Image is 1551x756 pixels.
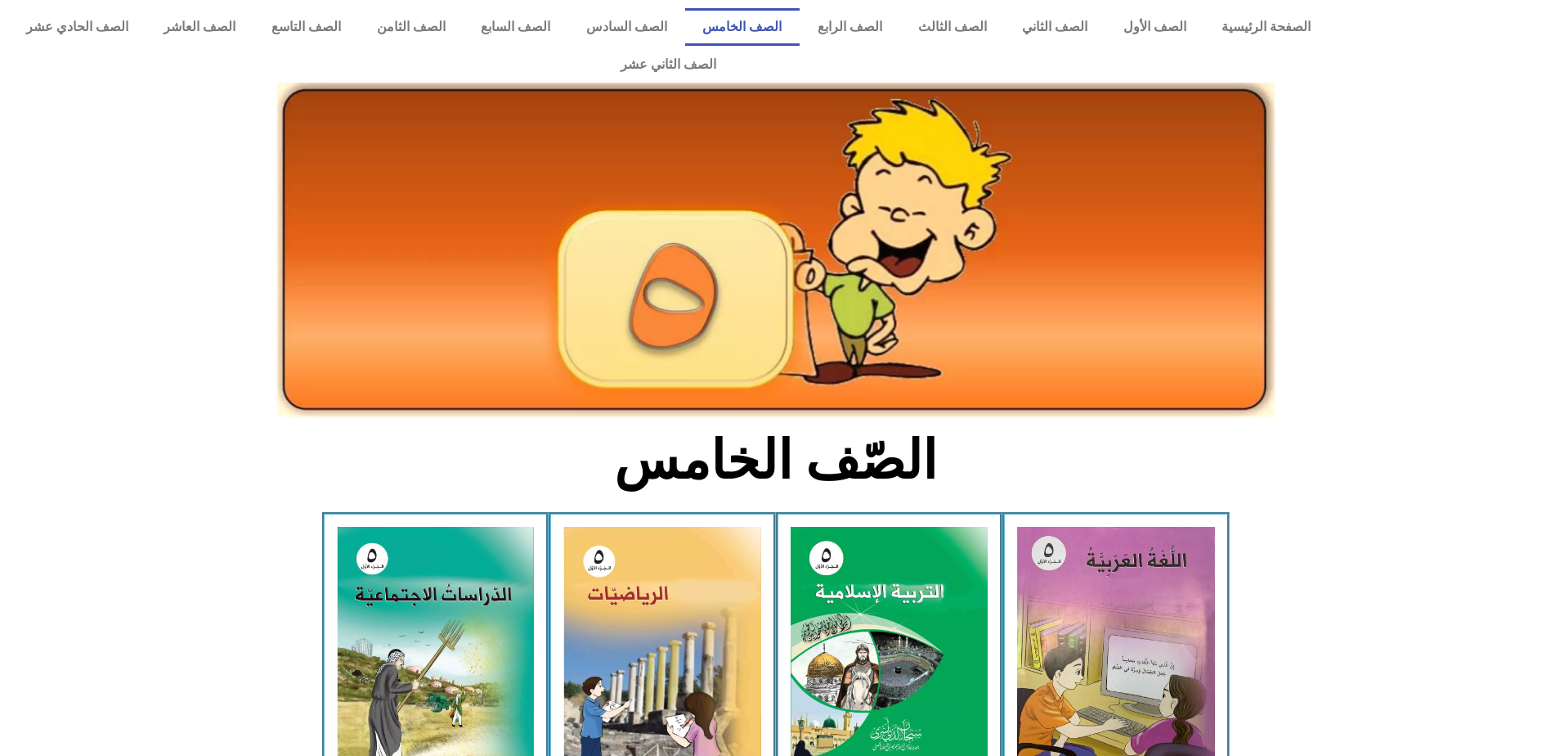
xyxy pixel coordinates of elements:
[359,8,464,46] a: الصف الثامن
[568,8,685,46] a: الصف السادس
[505,429,1046,493] h2: الصّف الخامس
[8,8,146,46] a: الصف الحادي عشر
[253,8,359,46] a: الصف التاسع
[1105,8,1204,46] a: الصف الأول
[685,8,800,46] a: الصف الخامس
[800,8,900,46] a: الصف الرابع
[900,8,1005,46] a: الصف الثالث
[8,46,1329,83] a: الصف الثاني عشر
[146,8,254,46] a: الصف العاشر
[1004,8,1105,46] a: الصف الثاني
[463,8,568,46] a: الصف السابع
[1204,8,1329,46] a: الصفحة الرئيسية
